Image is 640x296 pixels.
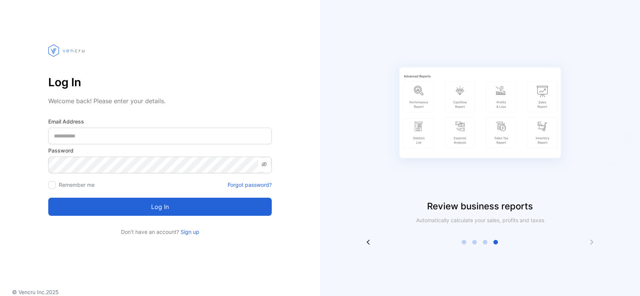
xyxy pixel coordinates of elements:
label: Remember me [59,182,95,188]
p: Don't have an account? [48,228,272,236]
label: Email Address [48,117,272,125]
a: Sign up [179,229,199,235]
p: Review business reports [320,200,640,213]
img: vencru logo [48,30,86,71]
button: Log in [48,198,272,216]
p: Log In [48,73,272,91]
label: Password [48,146,272,154]
iframe: LiveChat chat widget [608,264,640,296]
img: slider image [386,30,574,200]
p: Welcome back! Please enter your details. [48,96,272,105]
p: Automatically calculate your sales, profits and taxes [408,216,553,224]
a: Forgot password? [228,181,272,189]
